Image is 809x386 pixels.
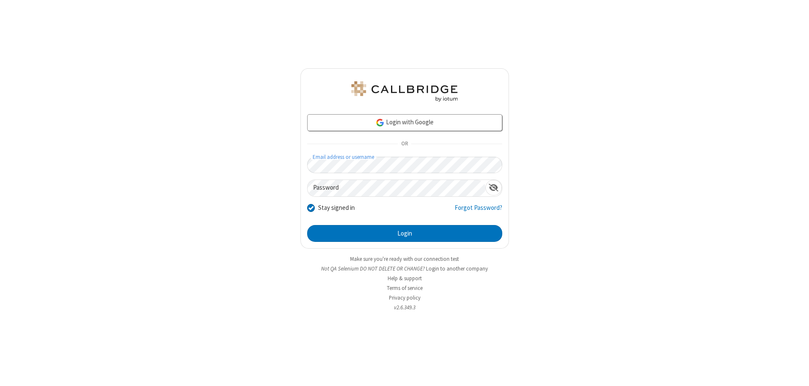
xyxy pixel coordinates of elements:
button: Login [307,225,502,242]
input: Email address or username [307,157,502,173]
iframe: Chat [788,364,803,380]
li: Not QA Selenium DO NOT DELETE OR CHANGE? [300,265,509,273]
a: Forgot Password? [455,203,502,219]
input: Password [308,180,485,196]
a: Login with Google [307,114,502,131]
a: Help & support [388,275,422,282]
span: OR [398,138,411,150]
img: QA Selenium DO NOT DELETE OR CHANGE [350,81,459,102]
li: v2.6.349.3 [300,303,509,311]
img: google-icon.png [375,118,385,127]
label: Stay signed in [318,203,355,213]
div: Show password [485,180,502,196]
a: Privacy policy [389,294,421,301]
a: Terms of service [387,284,423,292]
button: Login to another company [426,265,488,273]
a: Make sure you're ready with our connection test [350,255,459,263]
